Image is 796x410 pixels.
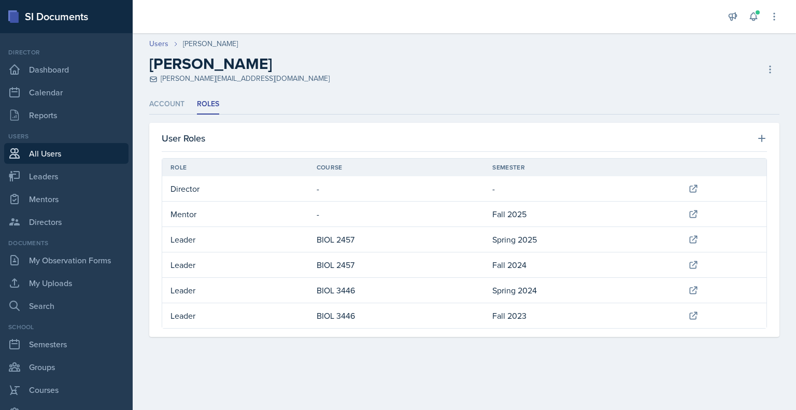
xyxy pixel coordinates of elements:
h2: [PERSON_NAME] [149,54,272,73]
td: BIOL 3446 [308,278,485,303]
a: Groups [4,357,129,377]
th: Course [308,159,485,176]
td: Fall 2024 [484,252,680,278]
td: BIOL 3446 [308,303,485,328]
a: My Observation Forms [4,250,129,271]
td: Director [162,176,308,202]
td: Spring 2024 [484,278,680,303]
a: Semesters [4,334,129,355]
div: [PERSON_NAME] [183,38,238,49]
a: Calendar [4,82,129,103]
div: Director [4,48,129,57]
a: Search [4,295,129,316]
div: Users [4,132,129,141]
td: BIOL 2457 [308,252,485,278]
a: Dashboard [4,59,129,80]
td: - [308,202,485,227]
h3: User Roles [162,131,205,145]
a: My Uploads [4,273,129,293]
td: Mentor [162,202,308,227]
td: Leader [162,278,308,303]
td: Leader [162,227,308,252]
td: - [308,176,485,202]
div: Documents [4,238,129,248]
a: Reports [4,105,129,125]
th: Role [162,159,308,176]
a: All Users [4,143,129,164]
div: [PERSON_NAME][EMAIL_ADDRESS][DOMAIN_NAME] [149,73,330,84]
td: Leader [162,303,308,328]
a: Courses [4,379,129,400]
div: School [4,322,129,332]
td: Spring 2025 [484,227,680,252]
th: Semester [484,159,680,176]
a: Users [149,38,168,49]
a: Directors [4,211,129,232]
td: Leader [162,252,308,278]
a: Leaders [4,166,129,187]
td: - [484,176,680,202]
li: Roles [197,94,219,115]
td: Fall 2023 [484,303,680,328]
td: Fall 2025 [484,202,680,227]
li: Account [149,94,184,115]
a: Mentors [4,189,129,209]
td: BIOL 2457 [308,227,485,252]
